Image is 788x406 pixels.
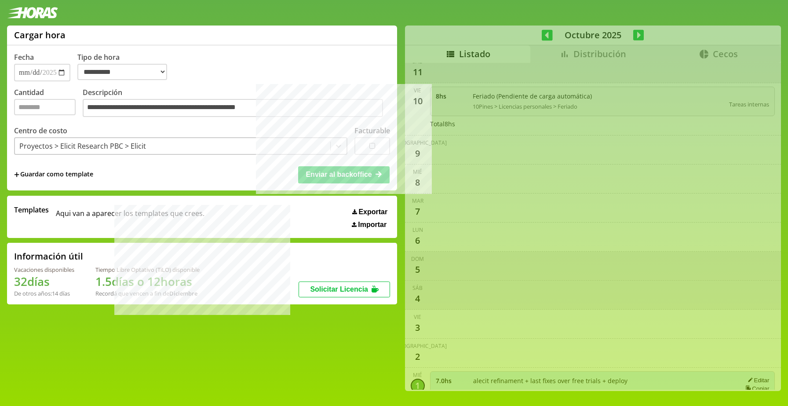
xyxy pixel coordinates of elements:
span: + [14,170,19,179]
select: Tipo de hora [77,64,167,80]
span: Importar [358,221,387,229]
div: Vacaciones disponibles [14,266,74,274]
span: Enviar al backoffice [306,171,372,178]
button: Enviar al backoffice [298,166,390,183]
span: +Guardar como template [14,170,93,179]
textarea: Descripción [83,99,383,117]
h1: 1.5 días o 12 horas [95,274,200,289]
h1: Cargar hora [14,29,66,41]
label: Cantidad [14,88,83,120]
div: De otros años: 14 días [14,289,74,297]
span: Aqui van a aparecer los templates que crees. [56,205,204,229]
div: Proyectos > Elicit Research PBC > Elicit [19,141,146,151]
div: Tiempo Libre Optativo (TiLO) disponible [95,266,200,274]
span: Solicitar Licencia [310,285,368,293]
img: logotipo [7,7,58,18]
label: Fecha [14,52,34,62]
label: Centro de costo [14,126,67,135]
span: Templates [14,205,49,215]
label: Descripción [83,88,390,120]
b: Diciembre [169,289,197,297]
button: Solicitar Licencia [299,282,390,297]
div: Recordá que vencen a fin de [95,289,200,297]
button: Exportar [350,208,390,216]
label: Facturable [354,126,390,135]
input: Cantidad [14,99,76,115]
label: Tipo de hora [77,52,174,81]
h1: 32 días [14,274,74,289]
h2: Información útil [14,250,83,262]
span: Exportar [358,208,387,216]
